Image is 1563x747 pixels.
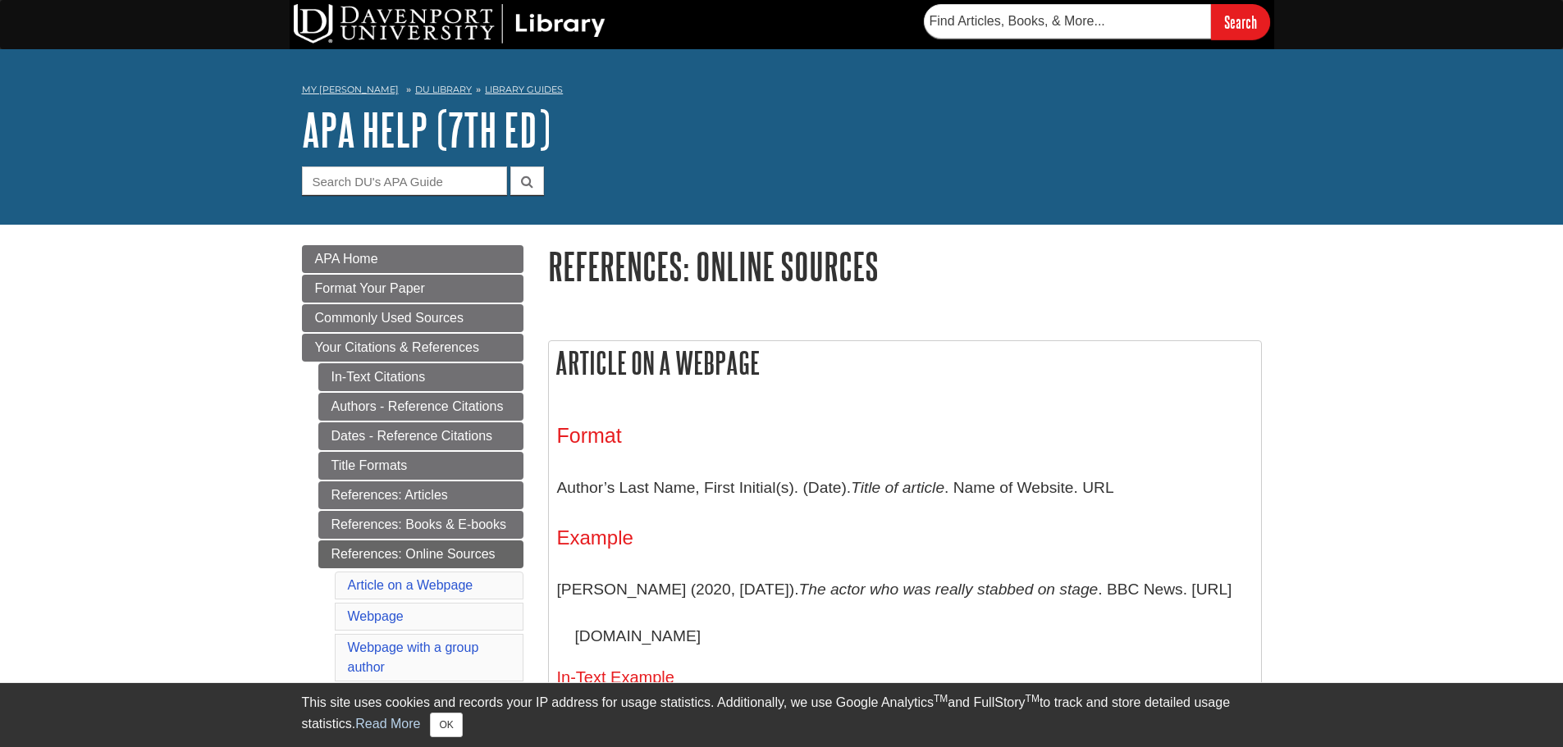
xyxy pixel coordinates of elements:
i: Title of article [851,479,944,496]
input: Search DU's APA Guide [302,166,507,195]
h5: In-Text Example [557,668,1253,686]
a: APA Home [302,245,523,273]
form: Searches DU Library's articles, books, and more [924,4,1270,39]
a: In-Text Citations [318,363,523,391]
a: Dates - Reference Citations [318,422,523,450]
input: Find Articles, Books, & More... [924,4,1211,39]
a: Library Guides [485,84,563,95]
a: Webpage [348,609,404,623]
i: The actor who was really stabbed on stage [799,581,1099,598]
a: References: Books & E-books [318,511,523,539]
a: Webpage with a group author [348,640,479,674]
a: Format Your Paper [302,275,523,303]
a: Article on a Webpage [348,578,473,592]
a: Authors - Reference Citations [318,393,523,421]
img: DU Library [294,4,606,43]
a: My [PERSON_NAME] [302,83,399,97]
a: Your Citations & References [302,334,523,362]
h4: Example [557,527,1253,549]
h1: References: Online Sources [548,245,1262,287]
h3: Format [557,424,1253,448]
nav: breadcrumb [302,79,1262,105]
input: Search [1211,4,1270,39]
button: Close [430,713,462,737]
p: Author’s Last Name, First Initial(s). (Date). . Name of Website. URL [557,464,1253,512]
a: APA Help (7th Ed) [302,104,551,155]
span: Commonly Used Sources [315,311,464,325]
a: Title Formats [318,452,523,480]
span: APA Home [315,252,378,266]
a: Read More [355,717,420,731]
sup: TM [1026,693,1040,704]
span: Format Your Paper [315,281,425,295]
h2: Article on a Webpage [549,341,1261,385]
a: Commonly Used Sources [302,304,523,332]
span: Your Citations & References [315,340,479,354]
div: This site uses cookies and records your IP address for usage statistics. Additionally, we use Goo... [302,693,1262,737]
a: References: Online Sources [318,540,523,568]
p: [PERSON_NAME] (2020, [DATE]). . BBC News. [URL][DOMAIN_NAME] [557,566,1253,660]
sup: TM [934,693,948,704]
a: References: Articles [318,481,523,509]
a: DU Library [415,84,472,95]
